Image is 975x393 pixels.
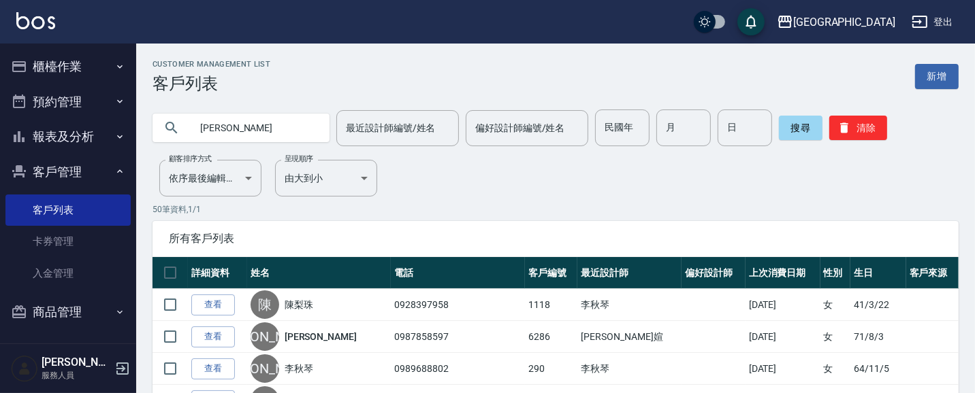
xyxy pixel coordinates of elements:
div: 陳 [251,290,279,319]
a: 陳梨珠 [285,298,313,311]
a: 入金管理 [5,258,131,289]
h3: 客戶列表 [153,74,270,93]
th: 電話 [391,257,525,289]
th: 性別 [820,257,850,289]
td: 0928397958 [391,289,525,321]
th: 生日 [850,257,906,289]
label: 呈現順序 [285,154,313,164]
img: Person [11,355,38,382]
td: 41/3/22 [850,289,906,321]
td: [DATE] [746,321,820,353]
h5: [PERSON_NAME] [42,356,111,369]
div: [PERSON_NAME] [251,322,279,351]
a: 查看 [191,358,235,379]
a: 查看 [191,294,235,315]
a: [PERSON_NAME] [285,330,357,343]
a: 查看 [191,326,235,347]
div: [PERSON_NAME] [251,354,279,383]
td: 1118 [525,289,577,321]
th: 姓名 [247,257,391,289]
button: 搜尋 [779,116,822,140]
button: save [737,8,765,35]
button: 報表及分析 [5,119,131,154]
td: 女 [820,289,850,321]
td: 女 [820,321,850,353]
button: 登出 [906,10,959,35]
td: 李秋琴 [577,289,682,321]
button: 清除 [829,116,887,140]
a: 李秋琴 [285,362,313,375]
td: 71/8/3 [850,321,906,353]
p: 服務人員 [42,369,111,381]
button: 商品管理 [5,294,131,330]
div: 由大到小 [275,160,377,196]
td: [PERSON_NAME]媗 [577,321,682,353]
button: 櫃檯作業 [5,49,131,84]
h2: Customer Management List [153,60,270,69]
span: 所有客戶列表 [169,232,942,245]
a: 卡券管理 [5,226,131,257]
td: 0989688802 [391,353,525,385]
div: [GEOGRAPHIC_DATA] [793,14,895,31]
td: 女 [820,353,850,385]
td: 李秋琴 [577,353,682,385]
th: 上次消費日期 [746,257,820,289]
td: [DATE] [746,353,820,385]
td: 64/11/5 [850,353,906,385]
th: 詳細資料 [188,257,247,289]
td: 0987858597 [391,321,525,353]
th: 偏好設計師 [682,257,746,289]
td: 6286 [525,321,577,353]
input: 搜尋關鍵字 [191,109,319,146]
button: [GEOGRAPHIC_DATA] [771,8,901,36]
p: 50 筆資料, 1 / 1 [153,203,959,216]
button: 預約管理 [5,84,131,120]
a: 客戶列表 [5,194,131,226]
th: 最近設計師 [577,257,682,289]
a: 新增 [915,64,959,89]
button: 客戶管理 [5,154,131,190]
td: [DATE] [746,289,820,321]
label: 顧客排序方式 [169,154,212,164]
div: 依序最後編輯時間 [159,160,261,196]
th: 客戶編號 [525,257,577,289]
td: 290 [525,353,577,385]
th: 客戶來源 [906,257,959,289]
img: Logo [16,12,55,29]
